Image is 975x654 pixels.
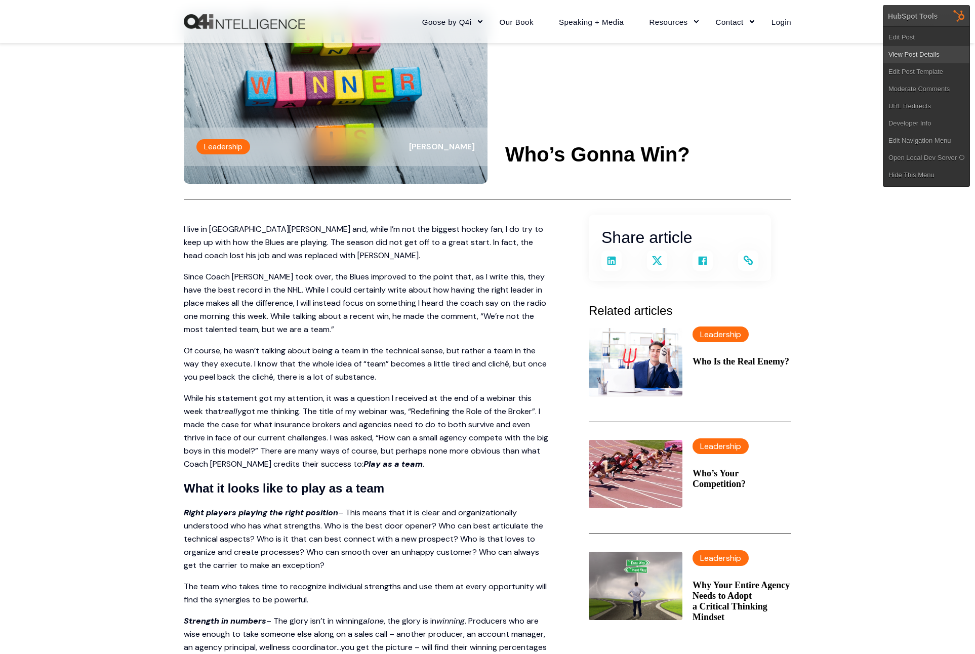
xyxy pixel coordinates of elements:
a: Edit Navigation Menu [883,132,969,149]
em: winning [436,616,465,626]
label: Leadership [693,326,749,342]
a: View Post Details [883,46,969,63]
img: Who’s Your Competition? [589,440,682,508]
a: Edit Post [883,29,969,46]
em: alone [363,616,384,626]
a: Moderate Comments [883,80,969,98]
p: While his statement got my attention, it was a question I received at the end of a webinar this w... [184,392,548,471]
h1: Who’s Gonna Win? [505,143,690,166]
span: [PERSON_NAME] [409,141,475,152]
h3: Related articles [589,301,791,320]
h4: What it looks like to play as a team [184,479,548,498]
img: Q4intelligence, LLC logo [184,14,305,29]
strong: Play as a team [363,459,423,469]
label: Leadership [693,550,749,566]
a: URL Redirects [883,98,969,115]
div: HubSpot Tools [888,12,938,21]
a: Share on LinkedIn [601,251,622,271]
em: really [221,406,242,417]
h2: Share article [601,225,758,251]
a: Open Local Dev Server [883,149,969,167]
a: Edit Post Template [883,63,969,80]
img: Who’s Gonna Win? [184,13,487,184]
img: Who Is the Real Enemy? [589,328,682,396]
a: Who Is the Real Enemy? [693,356,789,367]
strong: Right players playing the right position [184,507,338,518]
img: HubSpot Tools Menu Toggle [949,5,970,26]
a: Hide This Menu [883,167,969,184]
a: Developer Info [883,115,969,132]
a: Back to Home [184,14,305,29]
label: Leadership [196,139,250,154]
div: HubSpot Tools Edit PostView Post DetailsEdit Post TemplateModerate CommentsURL RedirectsDeveloper... [883,5,970,187]
a: Who’s Your Competition? [693,468,791,489]
p: Of course, he wasn’t talking about being a team in the technical sense, but rather a team in the ... [184,344,548,384]
label: Leadership [693,438,749,454]
a: Copy and share the link [738,251,758,271]
p: Since Coach [PERSON_NAME] took over, the Blues improved to the point that, as I write this, they ... [184,270,548,336]
a: Share on Facebook [693,251,713,271]
strong: Strength in numbers [184,616,266,626]
a: Share on X [647,251,667,271]
a: Why Your Entire Agency Needs to Adopt a Critical Thinking Mindset [693,580,791,623]
p: I live in [GEOGRAPHIC_DATA][PERSON_NAME] and, while I’m not the biggest hockey fan, I do try to k... [184,223,548,262]
p: The team who takes time to recognize individual strengths and use them at every opportunity will ... [184,580,548,606]
p: – This means that it is clear and organizationally understood who has what strengths. Who is the ... [184,506,548,572]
